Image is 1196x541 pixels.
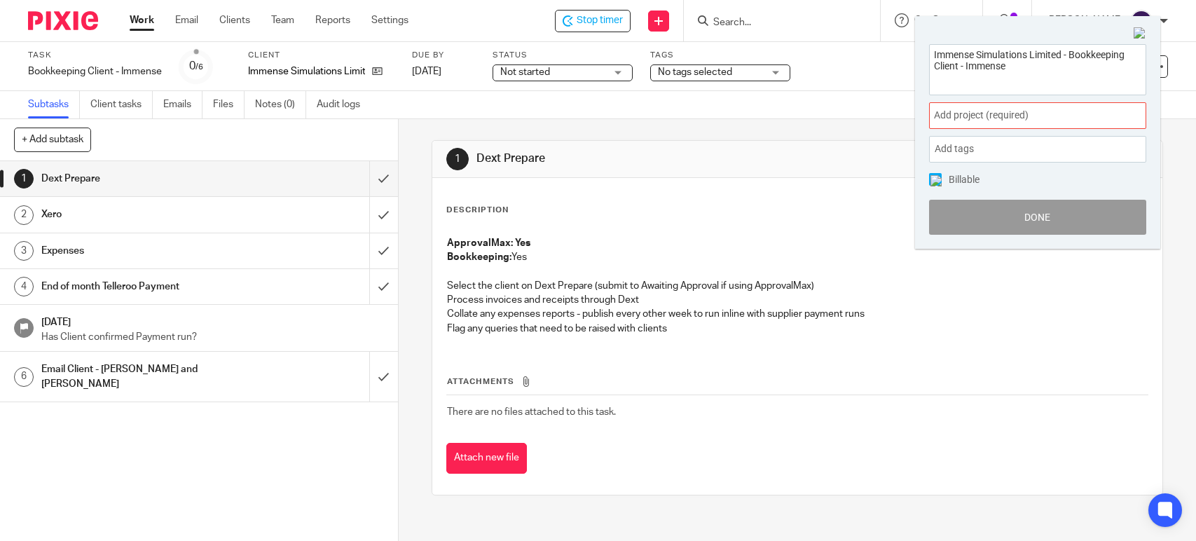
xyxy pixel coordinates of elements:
div: 4 [14,277,34,296]
a: Emails [163,91,202,118]
a: Audit logs [317,91,371,118]
img: svg%3E [1130,10,1153,32]
p: Has Client confirmed Payment run? [41,330,384,344]
img: Close [1134,27,1146,40]
div: 2 [14,205,34,225]
a: Reports [315,13,350,27]
div: 1 [14,169,34,189]
h1: Dext Prepare [476,151,827,166]
h1: Dext Prepare [41,168,251,189]
img: Pixie [28,11,98,30]
label: Status [493,50,633,61]
button: Done [929,200,1146,235]
a: Settings [371,13,408,27]
a: Notes (0) [255,91,306,118]
span: Not started [500,67,550,77]
p: Collate any expenses reports - publish every other week to run inline with supplier payment runs [447,307,1147,321]
span: Add project (required) [934,108,1111,123]
a: Email [175,13,198,27]
div: 3 [14,241,34,261]
a: Clients [219,13,250,27]
p: [PERSON_NAME] [1046,13,1123,27]
input: Search [712,17,838,29]
small: /6 [195,63,203,71]
p: Process invoices and receipts through Dext [447,293,1147,307]
label: Tags [650,50,790,61]
button: Attach new file [446,443,527,474]
h1: End of month Telleroo Payment [41,276,251,297]
span: Attachments [447,378,514,385]
div: 1 [446,148,469,170]
h1: Email Client - [PERSON_NAME] and [PERSON_NAME] [41,359,251,395]
span: Stop timer [577,13,623,28]
p: Select the client on Dext Prepare (submit to Awaiting Approval if using ApprovalMax) [447,279,1147,293]
div: Bookkeeping Client - Immense [28,64,162,78]
button: + Add subtask [14,128,91,151]
strong: Bookkeeping: [447,252,511,262]
p: Flag any queries that need to be raised with clients [447,322,1147,336]
span: No tags selected [658,67,732,77]
a: Team [271,13,294,27]
h1: Expenses [41,240,251,261]
label: Due by [412,50,475,61]
h1: [DATE] [41,312,384,329]
div: Immense Simulations Limited - Bookkeeping Client - Immense [555,10,631,32]
p: Immense Simulations Limited [248,64,365,78]
a: Work [130,13,154,27]
a: Files [213,91,245,118]
h1: Xero [41,204,251,225]
div: 0 [189,58,203,74]
a: Client tasks [90,91,153,118]
a: Subtasks [28,91,80,118]
p: Description [446,205,509,216]
label: Client [248,50,394,61]
img: checked.png [930,175,942,186]
strong: ApprovalMax: Yes [447,238,530,248]
span: Add tags [935,138,981,160]
p: Yes [447,250,1147,264]
label: Task [28,50,162,61]
span: There are no files attached to this task. [447,407,616,417]
span: Billable [949,174,980,184]
textarea: Immense Simulations Limited - Bookkeeping Client - Immense [930,45,1146,90]
div: 6 [14,367,34,387]
span: [DATE] [412,67,441,76]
